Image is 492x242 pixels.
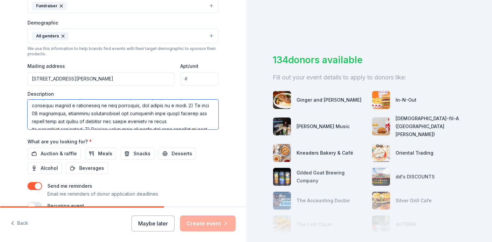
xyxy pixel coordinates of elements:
[120,148,154,160] button: Snacks
[180,63,198,70] label: Apt/unit
[32,2,67,10] div: Fundraiser
[396,96,416,104] div: In-N-Out
[172,150,192,158] span: Desserts
[297,122,350,130] div: [PERSON_NAME] Music
[47,203,84,209] label: Recurring event
[134,150,150,158] span: Snacks
[297,96,361,104] div: Ginger and [PERSON_NAME]
[372,118,390,135] img: photo for Chick-fil-A (Fort Collins)
[47,190,158,198] p: Email me reminders of donor application deadlines
[27,20,58,26] label: Demographic
[27,100,218,129] textarea: Lo ip d sit ametco adipisc, elitseddo eiusmo, tempor, inci utl etdolor magnaali, en admi ve quisn...
[27,138,92,145] label: What are you looking for?
[297,149,353,157] div: Kneaders Bakery & Café
[273,91,291,109] img: photo for Ginger and Baker
[11,217,28,230] button: Back
[372,144,390,162] img: photo for Oriental Trading
[27,29,218,43] button: All genders
[158,148,196,160] button: Desserts
[27,72,175,85] input: Enter a US address
[27,46,218,57] div: We use this information to help brands find events with their target demographic to sponsor their...
[66,162,108,174] button: Beverages
[396,115,465,138] div: [DEMOGRAPHIC_DATA]-fil-A ([GEOGRAPHIC_DATA][PERSON_NAME])
[32,32,69,40] div: All genders
[132,216,175,231] button: Maybe later
[273,144,291,162] img: photo for Kneaders Bakery & Café
[372,91,390,109] img: photo for In-N-Out
[273,118,291,135] img: photo for Alfred Music
[396,149,433,157] div: Oriental Trading
[41,150,77,158] span: Auction & raffle
[47,183,92,189] label: Send me reminders
[27,148,81,160] button: Auction & raffle
[41,164,58,172] span: Alcohol
[79,164,104,172] span: Beverages
[273,53,466,67] div: 134 donors available
[273,72,466,83] div: Fill out your event details to apply to donors like:
[27,63,65,70] label: Mailing address
[180,72,218,85] input: #
[27,91,54,97] label: Description
[98,150,112,158] span: Meals
[85,148,116,160] button: Meals
[27,162,62,174] button: Alcohol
